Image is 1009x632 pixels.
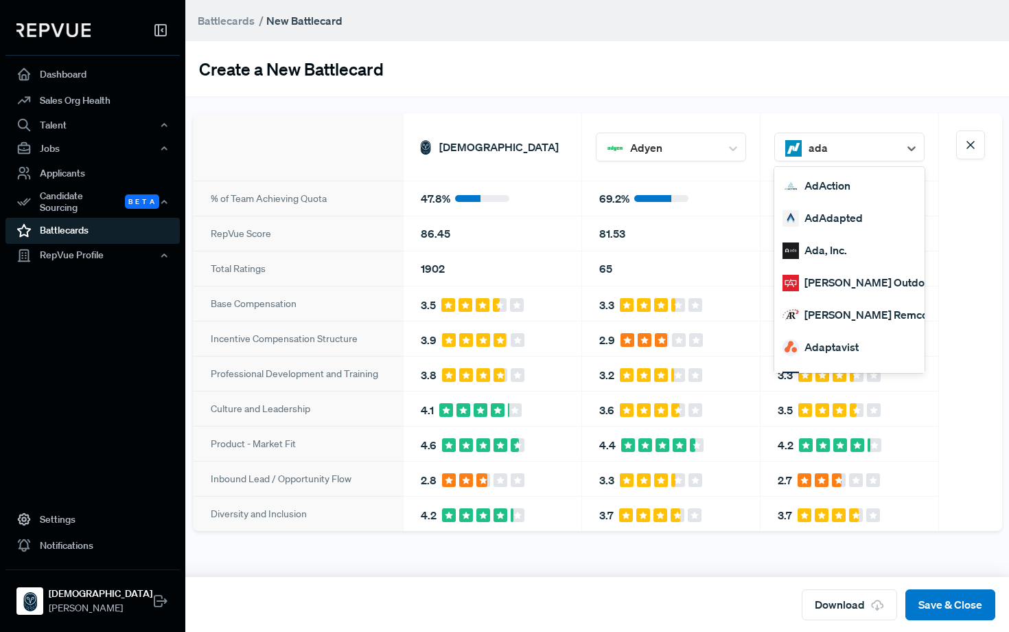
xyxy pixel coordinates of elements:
span: 4.2 [778,437,793,453]
div: AdaptHealth [774,363,925,396]
div: AdAdapted [774,202,925,234]
span: 3.5 [778,402,793,418]
img: Adaptavist [782,339,799,356]
div: Adaptavist [774,331,925,363]
div: % of Team Achieving Quota [194,181,403,216]
div: 86.45 [404,216,581,251]
span: 4.1 [421,402,434,418]
strong: [DEMOGRAPHIC_DATA] [49,587,152,601]
div: RepVue Score [194,216,403,251]
span: 3.3 [778,367,793,383]
a: Samsara[DEMOGRAPHIC_DATA][PERSON_NAME] [5,569,180,621]
div: [DEMOGRAPHIC_DATA] [404,113,581,181]
img: AdaptHealth [782,372,799,388]
div: Culture and Leadership [194,391,403,426]
div: Inbound Lead / Opportunity Flow [194,461,403,496]
img: Samsara [417,139,434,155]
span: 4.6 [421,437,437,453]
span: 2.9 [599,332,615,348]
div: 81.53 [582,216,760,251]
span: 3.3 [599,472,614,488]
a: Battlecards [5,218,180,244]
button: Download [802,589,897,620]
img: Adyen [607,140,623,157]
div: [PERSON_NAME] Outdoor [774,267,925,299]
span: / [259,14,264,27]
button: Jobs [5,137,180,160]
img: Ada, Inc. [782,242,799,259]
button: RepVue Profile [5,244,180,267]
a: Applicants [5,160,180,186]
span: 3.3 [599,297,614,313]
span: 3.7 [778,507,792,523]
a: Settings [5,506,180,532]
img: Adams Outdoor [782,275,799,291]
a: Sales Org Health [5,87,180,113]
span: [PERSON_NAME] [49,601,152,616]
h3: Create a New Battlecard [199,58,384,79]
div: Base Compensation [194,286,403,321]
span: 3.5 [421,297,436,313]
div: 65 [582,251,760,286]
span: 4.4 [599,437,616,453]
img: Adams Remco [782,307,799,324]
span: 3.7 [599,507,614,523]
img: Nasdaq [785,140,802,157]
a: Notifications [5,532,180,558]
div: AdAction [774,170,925,202]
span: 2.7 [778,472,792,488]
span: Beta [125,194,159,209]
span: 3.8 [421,367,437,383]
div: 47.8 % [404,181,581,216]
a: Battlecards [198,12,255,29]
div: Total Ratings [194,251,403,286]
span: 2.8 [421,472,437,488]
div: 42.5 % [761,181,938,216]
img: AdAdapted [782,210,799,227]
button: Candidate Sourcing Beta [5,186,180,218]
img: Samsara [19,590,41,612]
strong: New Battlecard [266,14,343,27]
button: Talent [5,113,180,137]
span: 3.9 [421,332,437,348]
div: Incentive Compensation Structure [194,321,403,356]
div: Ada, Inc. [774,234,925,267]
img: RepVue [16,23,91,37]
div: 68 [761,251,938,286]
div: Product - Market Fit [194,426,403,461]
span: 3.6 [599,402,614,418]
div: Diversity and Inclusion [194,496,403,531]
div: Candidate Sourcing [5,186,180,218]
img: AdAction [782,178,799,194]
div: 81.25 [761,216,938,251]
div: [PERSON_NAME] Remco [774,299,925,331]
div: 69.2 % [582,181,760,216]
div: Professional Development and Training [194,356,403,391]
button: Save & Close [905,589,995,620]
a: Dashboard [5,61,180,87]
div: 1902 [404,251,581,286]
span: 4.2 [421,507,437,523]
span: 3.2 [599,367,614,383]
